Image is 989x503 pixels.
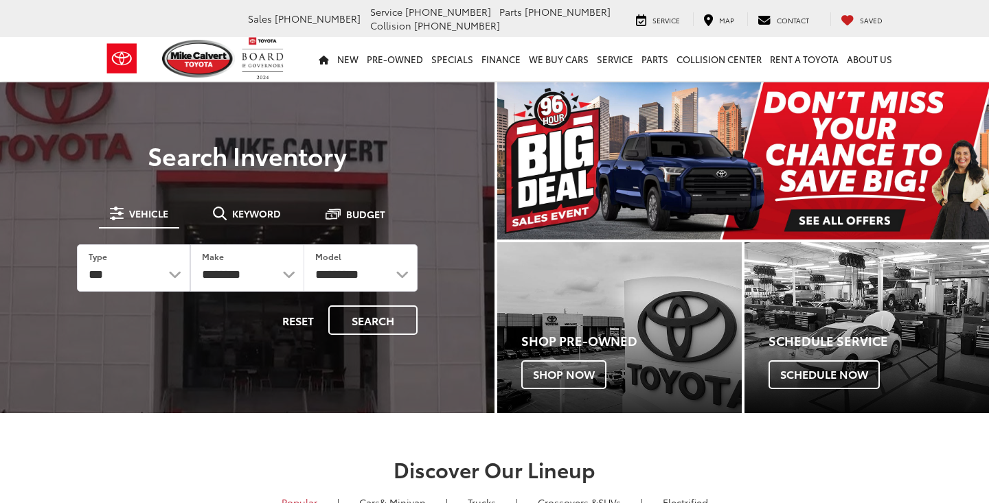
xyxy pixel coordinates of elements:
h2: Discover Our Lineup [10,458,979,480]
a: WE BUY CARS [525,37,593,81]
button: Search [328,305,418,335]
a: Specials [427,37,477,81]
img: Big Deal Sales Event [497,82,989,239]
span: Schedule Now [769,360,880,389]
h4: Shop Pre-Owned [521,334,742,348]
a: Service [593,37,637,81]
section: Carousel section with vehicle pictures - may contain disclaimers. [497,82,989,239]
a: Map [693,12,744,26]
span: [PHONE_NUMBER] [405,5,491,19]
h3: Search Inventory [58,141,437,169]
div: Toyota [497,242,742,413]
label: Make [202,250,224,262]
a: Parts [637,37,672,81]
span: Sales [248,12,272,25]
span: [PHONE_NUMBER] [275,12,361,25]
h4: Schedule Service [769,334,989,348]
span: Parts [499,5,522,19]
span: Collision [370,19,411,32]
span: Saved [860,15,883,25]
span: Contact [777,15,809,25]
a: Finance [477,37,525,81]
img: Mike Calvert Toyota [162,40,235,78]
span: [PHONE_NUMBER] [414,19,500,32]
a: Pre-Owned [363,37,427,81]
span: Service [652,15,680,25]
a: Collision Center [672,37,766,81]
button: Reset [271,305,326,335]
label: Model [315,250,341,262]
a: My Saved Vehicles [830,12,893,26]
a: Contact [747,12,819,26]
a: Home [315,37,333,81]
a: Rent a Toyota [766,37,843,81]
a: Shop Pre-Owned Shop Now [497,242,742,413]
a: Service [626,12,690,26]
a: About Us [843,37,896,81]
div: carousel slide number 1 of 1 [497,82,989,239]
span: Keyword [232,209,281,218]
span: Shop Now [521,360,606,389]
label: Type [89,250,107,262]
a: New [333,37,363,81]
div: Toyota [744,242,989,413]
span: Service [370,5,402,19]
a: Schedule Service Schedule Now [744,242,989,413]
img: Toyota [96,36,148,81]
span: [PHONE_NUMBER] [525,5,611,19]
span: Map [719,15,734,25]
span: Vehicle [129,209,168,218]
span: Budget [346,209,385,219]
